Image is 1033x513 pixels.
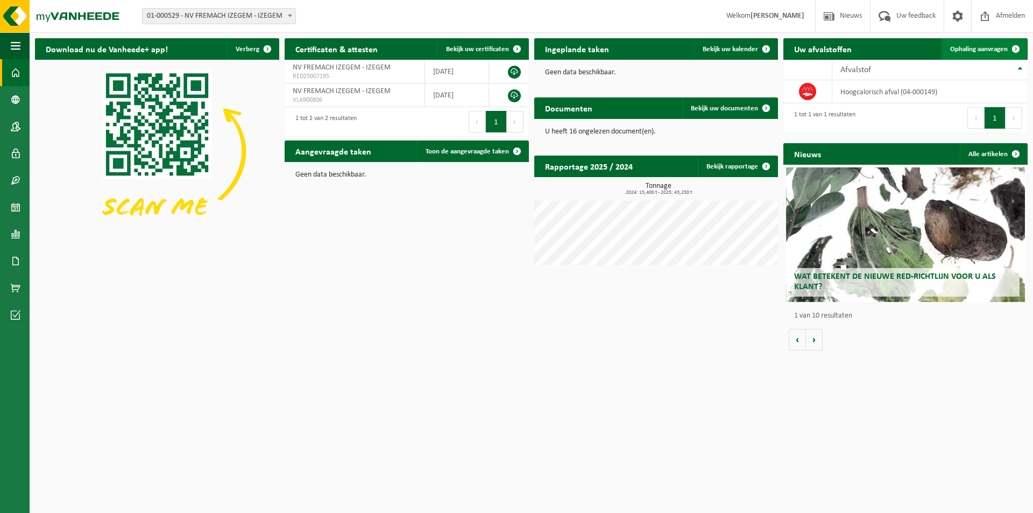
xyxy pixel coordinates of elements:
[540,190,779,195] span: 2024: 15,400 t - 2025: 43,250 t
[960,143,1027,165] a: Alle artikelen
[507,111,523,132] button: Next
[534,97,603,118] h2: Documenten
[698,156,777,177] a: Bekijk rapportage
[236,46,259,53] span: Verberg
[285,140,382,161] h2: Aangevraagde taken
[794,272,996,291] span: Wat betekent de nieuwe RED-richtlijn voor u als klant?
[425,60,489,83] td: [DATE]
[794,312,1022,320] p: 1 van 10 resultaten
[682,97,777,119] a: Bekijk uw documenten
[540,182,779,195] h3: Tonnage
[446,46,509,53] span: Bekijk uw certificaten
[35,38,179,59] h2: Download nu de Vanheede+ app!
[142,8,296,24] span: 01-000529 - NV FREMACH IZEGEM - IZEGEM
[425,83,489,107] td: [DATE]
[437,38,528,60] a: Bekijk uw certificaten
[1006,107,1022,129] button: Next
[35,60,279,243] img: Download de VHEPlus App
[426,148,509,155] span: Toon de aangevraagde taken
[806,329,823,350] button: Volgende
[751,12,804,20] strong: [PERSON_NAME]
[840,66,871,74] span: Afvalstof
[534,156,643,177] h2: Rapportage 2025 / 2024
[783,38,862,59] h2: Uw afvalstoffen
[293,96,416,104] span: VLA900806
[293,87,391,95] span: NV FREMACH IZEGEM - IZEGEM
[290,110,357,133] div: 1 tot 2 van 2 resultaten
[786,167,1025,302] a: Wat betekent de nieuwe RED-richtlijn voor u als klant?
[293,64,391,72] span: NV FREMACH IZEGEM - IZEGEM
[985,107,1006,129] button: 1
[789,106,855,130] div: 1 tot 1 van 1 resultaten
[950,46,1008,53] span: Ophaling aanvragen
[545,128,768,136] p: U heeft 16 ongelezen document(en).
[469,111,486,132] button: Previous
[691,105,758,112] span: Bekijk uw documenten
[783,143,832,164] h2: Nieuws
[486,111,507,132] button: 1
[832,80,1028,103] td: hoogcalorisch afval (04-000149)
[143,9,295,24] span: 01-000529 - NV FREMACH IZEGEM - IZEGEM
[967,107,985,129] button: Previous
[942,38,1027,60] a: Ophaling aanvragen
[703,46,758,53] span: Bekijk uw kalender
[534,38,620,59] h2: Ingeplande taken
[227,38,278,60] button: Verberg
[694,38,777,60] a: Bekijk uw kalender
[293,72,416,81] span: RED25007195
[285,38,388,59] h2: Certificaten & attesten
[417,140,528,162] a: Toon de aangevraagde taken
[295,171,518,179] p: Geen data beschikbaar.
[545,69,768,76] p: Geen data beschikbaar.
[789,329,806,350] button: Vorige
